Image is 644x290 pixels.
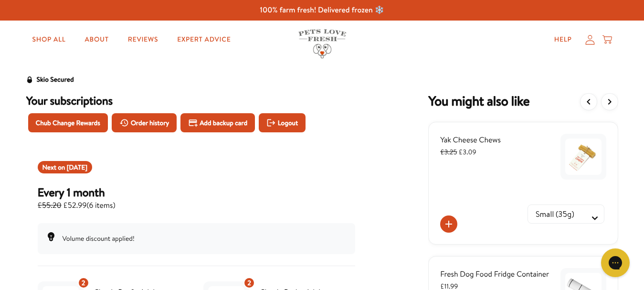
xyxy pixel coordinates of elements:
span: Volume discount applied! [63,234,135,243]
div: 2 units of item: Simply Pork - Adult [243,277,255,289]
a: Skio Secured [26,74,74,93]
span: Yak Cheese Chews [440,135,501,145]
button: View previous items [580,93,597,110]
s: £3.25 [440,147,457,157]
a: Shop All [24,30,73,49]
h3: Your subscriptions [26,93,367,107]
span: Logout [278,118,298,128]
button: View more items [601,93,618,110]
a: About [77,30,116,49]
a: Help [547,30,580,49]
button: Order history [112,113,177,132]
a: Expert Advice [169,30,238,49]
span: 2 [82,278,85,288]
svg: Security [26,76,33,83]
span: Fresh Dog Food Fridge Container [440,269,549,279]
span: 2 [247,278,251,288]
div: Skio Secured [37,74,74,86]
span: Sep 10, 2025 (Europe/London) [67,162,87,172]
div: 2 units of item: Simply Beef - Adult [78,277,89,289]
img: Pets Love Fresh [298,29,346,58]
iframe: Gorgias live chat messenger [596,245,634,280]
div: Shipment 2025-09-09T23:00:00+00:00 [38,161,92,173]
h3: Every 1 month [38,185,116,199]
img: Yak Cheese Chews [565,139,602,175]
button: Logout [259,113,306,132]
button: Add backup card [180,113,255,132]
span: Order history [131,118,169,128]
span: £52.99 ( 6 items ) [38,199,116,212]
s: £55.20 [38,200,62,211]
button: Chub Change Rewards [28,113,108,132]
a: Reviews [120,30,166,49]
span: £3.09 [440,147,476,157]
span: Add backup card [200,118,247,128]
div: Subscription for 6 items with cost £52.99. Renews Every 1 month [38,185,355,212]
span: Chub Change Rewards [36,118,100,128]
h2: You might also want to add a one time order to your subscription. [428,93,529,110]
span: Next on [42,162,87,172]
